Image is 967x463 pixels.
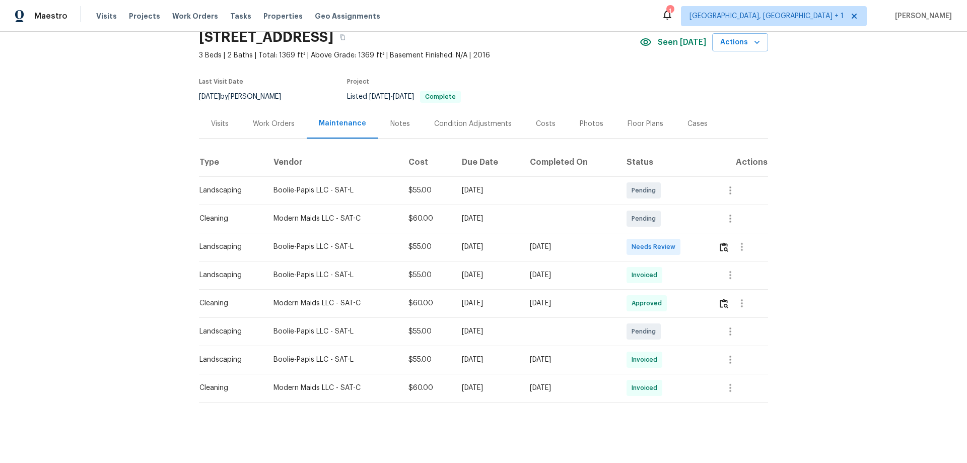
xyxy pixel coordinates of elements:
div: [DATE] [462,270,514,280]
span: Last Visit Date [199,79,243,85]
div: Cases [687,119,708,129]
th: Actions [710,148,768,176]
th: Vendor [265,148,400,176]
div: Landscaping [199,185,257,195]
span: Project [347,79,369,85]
div: $55.00 [408,355,446,365]
th: Type [199,148,265,176]
div: [DATE] [462,326,514,337]
div: Cleaning [199,214,257,224]
span: Listed [347,93,461,100]
div: [DATE] [462,355,514,365]
div: Condition Adjustments [434,119,512,129]
div: 1 [666,6,673,16]
div: $60.00 [408,383,446,393]
button: Review Icon [718,291,730,315]
div: Notes [390,119,410,129]
span: Complete [421,94,460,100]
div: [DATE] [462,185,514,195]
div: [DATE] [462,242,514,252]
div: [DATE] [462,298,514,308]
span: Approved [632,298,666,308]
div: $55.00 [408,185,446,195]
span: Needs Review [632,242,679,252]
div: Cleaning [199,383,257,393]
span: Invoiced [632,270,661,280]
div: Visits [211,119,229,129]
div: Modern Maids LLC - SAT-C [273,383,392,393]
span: Work Orders [172,11,218,21]
div: [DATE] [530,270,610,280]
th: Due Date [454,148,522,176]
button: Review Icon [718,235,730,259]
div: $55.00 [408,242,446,252]
span: - [369,93,414,100]
div: [DATE] [530,355,610,365]
div: $55.00 [408,270,446,280]
th: Status [618,148,710,176]
span: [DATE] [393,93,414,100]
th: Completed On [522,148,618,176]
div: Boolie-Papis LLC - SAT-L [273,326,392,337]
div: by [PERSON_NAME] [199,91,293,103]
div: Modern Maids LLC - SAT-C [273,298,392,308]
div: $60.00 [408,298,446,308]
div: Floor Plans [628,119,663,129]
div: Boolie-Papis LLC - SAT-L [273,270,392,280]
span: 3 Beds | 2 Baths | Total: 1369 ft² | Above Grade: 1369 ft² | Basement Finished: N/A | 2016 [199,50,640,60]
span: Properties [263,11,303,21]
div: Boolie-Papis LLC - SAT-L [273,185,392,195]
div: Maintenance [319,118,366,128]
div: Work Orders [253,119,295,129]
button: Actions [712,33,768,52]
div: Boolie-Papis LLC - SAT-L [273,355,392,365]
div: Photos [580,119,603,129]
span: Maestro [34,11,67,21]
div: Landscaping [199,242,257,252]
span: Pending [632,185,660,195]
div: Boolie-Papis LLC - SAT-L [273,242,392,252]
div: [DATE] [462,214,514,224]
div: [DATE] [530,383,610,393]
span: Geo Assignments [315,11,380,21]
div: Landscaping [199,270,257,280]
button: Copy Address [333,28,352,46]
span: Projects [129,11,160,21]
div: Landscaping [199,355,257,365]
div: Cleaning [199,298,257,308]
span: Invoiced [632,355,661,365]
div: Modern Maids LLC - SAT-C [273,214,392,224]
span: Tasks [230,13,251,20]
span: [DATE] [199,93,220,100]
div: [DATE] [530,298,610,308]
div: Landscaping [199,326,257,337]
span: Invoiced [632,383,661,393]
span: [GEOGRAPHIC_DATA], [GEOGRAPHIC_DATA] + 1 [689,11,844,21]
img: Review Icon [720,242,728,252]
div: $60.00 [408,214,446,224]
span: [DATE] [369,93,390,100]
div: [DATE] [462,383,514,393]
span: Visits [96,11,117,21]
span: Actions [720,36,760,49]
span: Pending [632,326,660,337]
h2: [STREET_ADDRESS] [199,32,333,42]
img: Review Icon [720,299,728,308]
th: Cost [400,148,454,176]
span: Seen [DATE] [658,37,706,47]
div: $55.00 [408,326,446,337]
span: [PERSON_NAME] [891,11,952,21]
span: Pending [632,214,660,224]
div: Costs [536,119,556,129]
div: [DATE] [530,242,610,252]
